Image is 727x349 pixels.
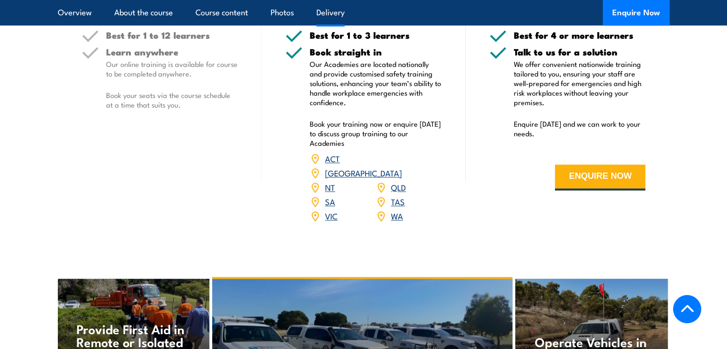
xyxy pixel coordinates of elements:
[310,47,442,56] h5: Book straight in
[325,210,337,221] a: VIC
[325,167,402,178] a: [GEOGRAPHIC_DATA]
[514,47,646,56] h5: Talk to us for a solution
[514,31,646,40] h5: Best for 4 or more learners
[325,196,335,207] a: SA
[310,59,442,107] p: Our Academies are located nationally and provide customised safety training solutions, enhancing ...
[391,210,403,221] a: WA
[310,119,442,148] p: Book your training now or enquire [DATE] to discuss group training to our Academies
[391,196,405,207] a: TAS
[514,119,646,138] p: Enquire [DATE] and we can work to your needs.
[106,90,238,109] p: Book your seats via the course schedule at a time that suits you.
[106,59,238,78] p: Our online training is available for course to be completed anywhere.
[555,164,645,190] button: ENQUIRE NOW
[514,59,646,107] p: We offer convenient nationwide training tailored to you, ensuring your staff are well-prepared fo...
[325,153,340,164] a: ACT
[310,31,442,40] h5: Best for 1 to 3 learners
[106,31,238,40] h5: Best for 1 to 12 learners
[391,181,406,193] a: QLD
[106,47,238,56] h5: Learn anywhere
[325,181,335,193] a: NT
